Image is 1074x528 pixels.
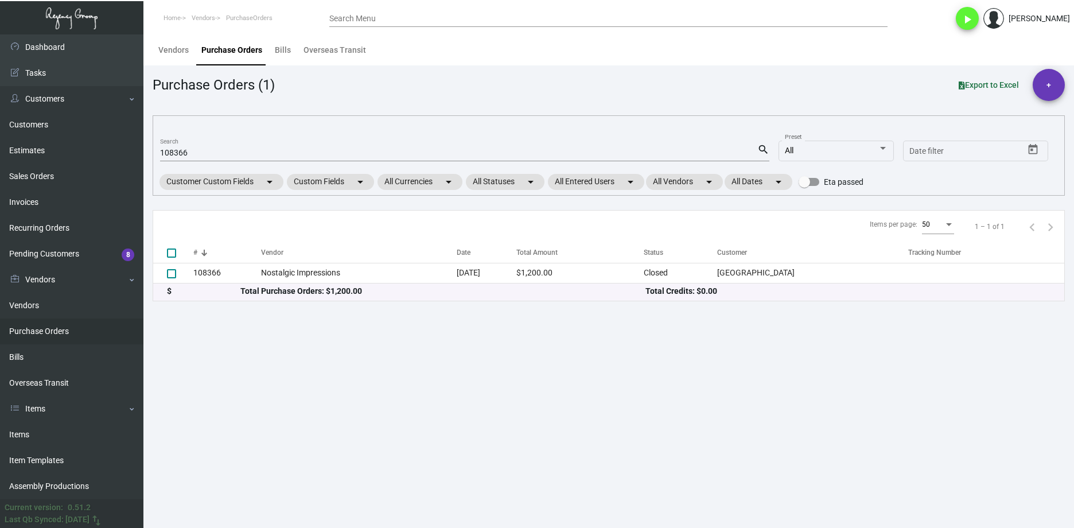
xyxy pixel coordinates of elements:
[646,174,723,190] mat-chip: All Vendors
[624,175,637,189] mat-icon: arrow_drop_down
[1033,69,1065,101] button: +
[516,247,558,258] div: Total Amount
[757,143,769,157] mat-icon: search
[524,175,538,189] mat-icon: arrow_drop_down
[955,147,1010,156] input: End date
[167,285,240,297] div: $
[158,44,189,56] div: Vendors
[153,75,275,95] div: Purchase Orders (1)
[725,174,792,190] mat-chip: All Dates
[1024,141,1042,159] button: Open calendar
[1023,218,1041,236] button: Previous page
[353,175,367,189] mat-icon: arrow_drop_down
[1046,69,1051,101] span: +
[275,44,291,56] div: Bills
[824,175,863,189] span: Eta passed
[644,263,717,283] td: Closed
[644,247,717,258] div: Status
[303,44,366,56] div: Overseas Transit
[922,221,954,229] mat-select: Items per page:
[975,222,1005,232] div: 1 – 1 of 1
[772,175,785,189] mat-icon: arrow_drop_down
[5,514,89,526] div: Last Qb Synced: [DATE]
[870,219,917,230] div: Items per page:
[192,14,215,22] span: Vendors
[960,13,974,26] i: play_arrow
[950,75,1028,95] button: Export to Excel
[159,174,283,190] mat-chip: Customer Custom Fields
[193,263,261,283] td: 108366
[457,263,516,283] td: [DATE]
[287,174,374,190] mat-chip: Custom Fields
[516,247,644,258] div: Total Amount
[5,502,63,514] div: Current version:
[201,44,262,56] div: Purchase Orders
[1009,13,1070,25] div: [PERSON_NAME]
[959,80,1019,90] span: Export to Excel
[263,175,277,189] mat-icon: arrow_drop_down
[909,147,945,156] input: Start date
[548,174,644,190] mat-chip: All Entered Users
[717,263,908,283] td: [GEOGRAPHIC_DATA]
[983,8,1004,29] img: admin@bootstrapmaster.com
[164,14,181,22] span: Home
[516,263,644,283] td: $1,200.00
[261,263,457,283] td: Nostalgic Impressions
[922,220,930,228] span: 50
[717,247,747,258] div: Customer
[261,247,283,258] div: Vendor
[1041,218,1060,236] button: Next page
[908,247,1064,258] div: Tracking Number
[645,285,1050,297] div: Total Credits: $0.00
[466,174,544,190] mat-chip: All Statuses
[442,175,456,189] mat-icon: arrow_drop_down
[193,247,197,258] div: #
[644,247,663,258] div: Status
[457,247,470,258] div: Date
[240,285,645,297] div: Total Purchase Orders: $1,200.00
[717,247,908,258] div: Customer
[226,14,273,22] span: PurchaseOrders
[68,502,91,514] div: 0.51.2
[261,247,457,258] div: Vendor
[785,146,793,155] span: All
[908,247,961,258] div: Tracking Number
[956,7,979,30] button: play_arrow
[193,247,261,258] div: #
[378,174,462,190] mat-chip: All Currencies
[457,247,516,258] div: Date
[702,175,716,189] mat-icon: arrow_drop_down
